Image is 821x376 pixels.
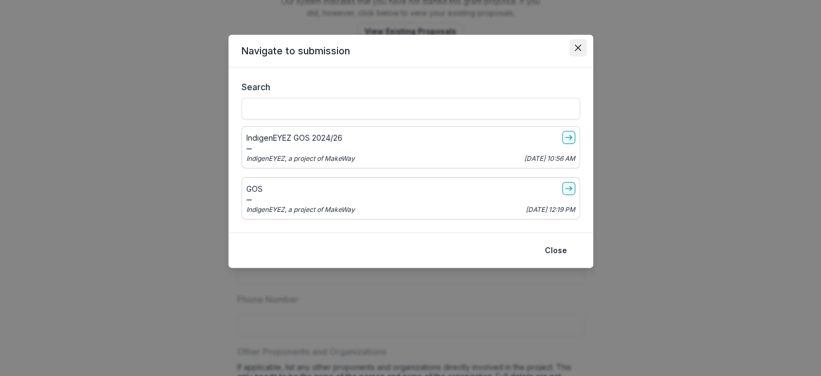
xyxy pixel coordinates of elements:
p: IndigenEYEZ, a project of MakeWay [246,154,355,164]
button: Close [569,39,587,57]
a: go-to [562,182,575,195]
header: Navigate to submission [228,35,593,67]
p: [DATE] 10:56 AM [524,154,575,164]
a: go-to [562,131,575,144]
label: Search [241,80,574,93]
button: Close [538,242,574,259]
p: [DATE] 12:19 PM [526,205,575,215]
p: IndigenEYEZ GOS 2024/26 [246,132,342,143]
p: IndigenEYEZ, a project of MakeWay [246,205,355,215]
p: GOS [246,183,263,195]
